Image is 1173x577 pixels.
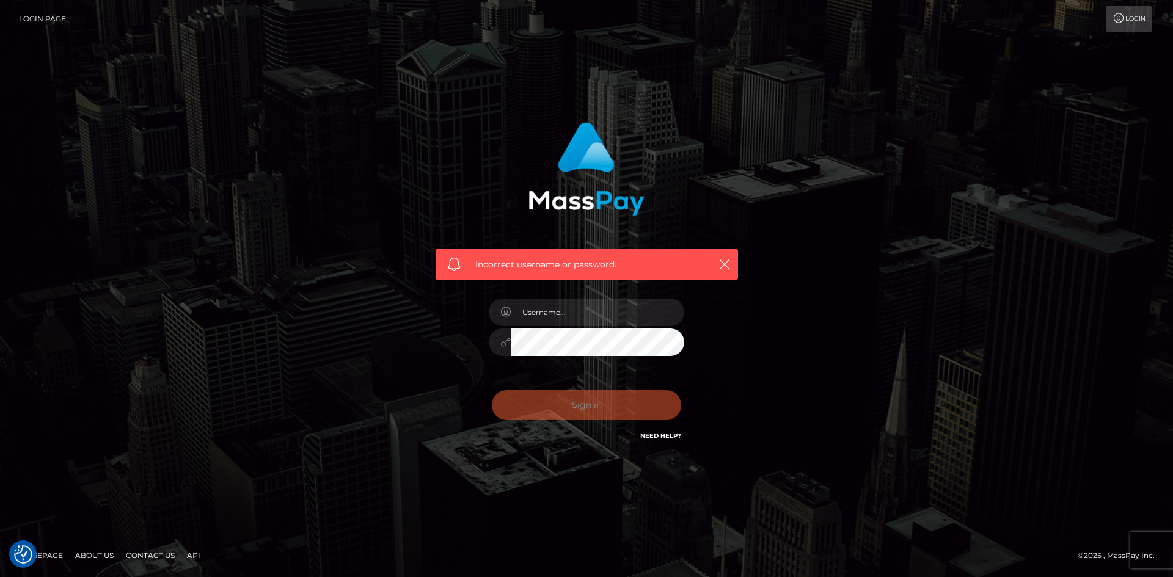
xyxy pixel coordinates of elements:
a: API [182,546,205,565]
div: © 2025 , MassPay Inc. [1078,549,1164,562]
a: Login [1106,6,1152,32]
a: Contact Us [121,546,180,565]
button: Consent Preferences [14,545,32,564]
span: Incorrect username or password. [475,258,698,271]
a: Homepage [13,546,68,565]
a: About Us [70,546,119,565]
input: Username... [511,299,684,326]
img: MassPay Login [528,122,645,216]
a: Login Page [19,6,66,32]
a: Need Help? [640,432,681,440]
img: Revisit consent button [14,545,32,564]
